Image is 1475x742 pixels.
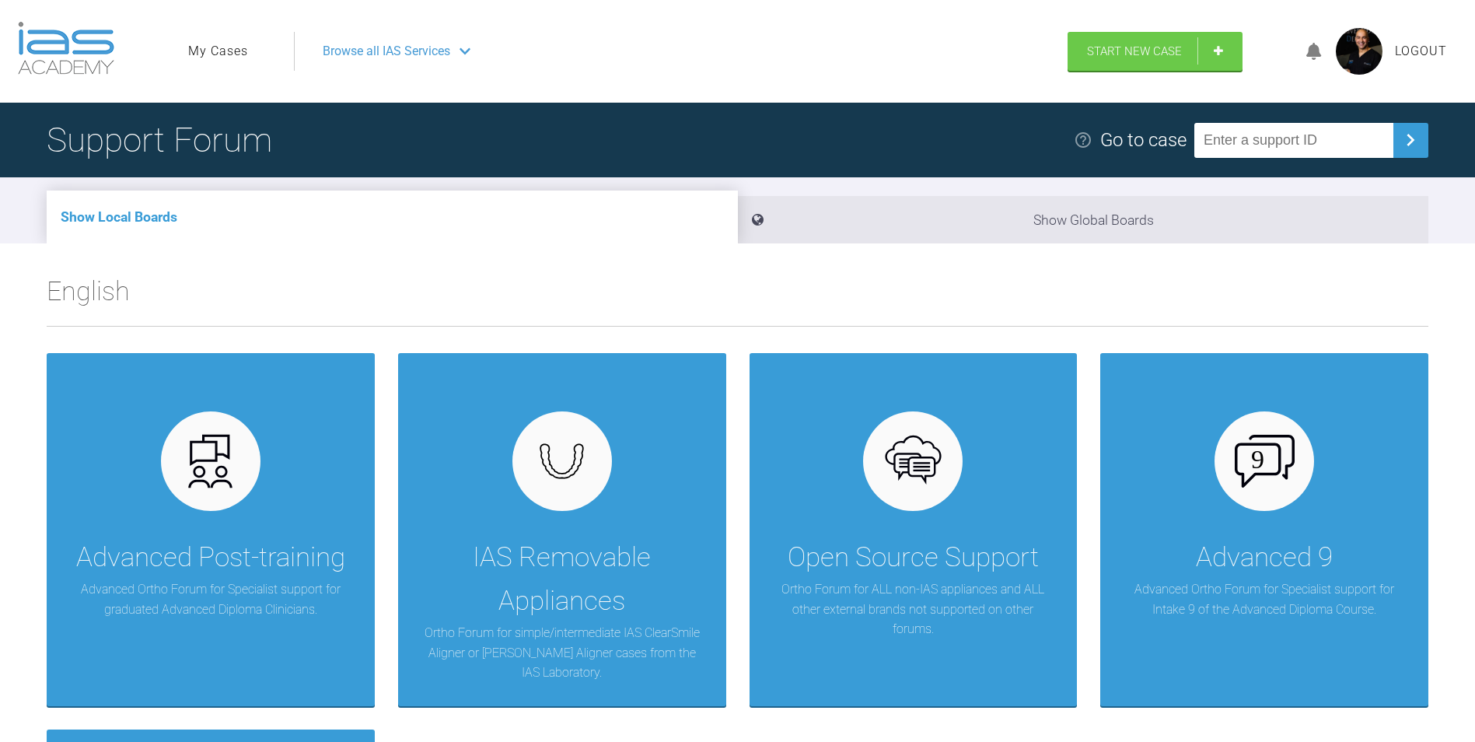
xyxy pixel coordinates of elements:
[1100,125,1187,155] div: Go to case
[1124,579,1405,619] p: Advanced Ortho Forum for Specialist support for Intake 9 of the Advanced Diploma Course.
[1336,28,1382,75] img: profile.png
[76,536,345,579] div: Advanced Post-training
[1100,353,1428,706] a: Advanced 9Advanced Ortho Forum for Specialist support for Intake 9 of the Advanced Diploma Course.
[47,113,272,167] h1: Support Forum
[180,432,240,492] img: advanced.73cea251.svg
[18,22,114,75] img: logo-light.3e3ef733.png
[70,579,351,619] p: Advanced Ortho Forum for Specialist support for graduated Advanced Diploma Clinicians.
[188,41,248,61] a: My Cases
[1068,32,1243,71] a: Start New Case
[883,432,943,492] img: opensource.6e495855.svg
[1235,435,1295,488] img: advanced-9.7b3bd4b1.svg
[1196,536,1333,579] div: Advanced 9
[773,579,1054,639] p: Ortho Forum for ALL non-IAS appliances and ALL other external brands not supported on other forums.
[47,191,738,243] li: Show Local Boards
[323,41,450,61] span: Browse all IAS Services
[750,353,1078,706] a: Open Source SupportOrtho Forum for ALL non-IAS appliances and ALL other external brands not suppo...
[398,353,726,706] a: IAS Removable AppliancesOrtho Forum for simple/intermediate IAS ClearSmile Aligner or [PERSON_NAM...
[532,439,592,484] img: removables.927eaa4e.svg
[1398,128,1423,152] img: chevronRight.28bd32b0.svg
[1087,44,1182,58] span: Start New Case
[788,536,1039,579] div: Open Source Support
[738,196,1429,243] li: Show Global Boards
[1074,131,1092,149] img: help.e70b9f3d.svg
[1395,41,1447,61] a: Logout
[421,623,703,683] p: Ortho Forum for simple/intermediate IAS ClearSmile Aligner or [PERSON_NAME] Aligner cases from th...
[421,536,703,623] div: IAS Removable Appliances
[1194,123,1393,158] input: Enter a support ID
[47,270,1428,326] h2: English
[47,353,375,706] a: Advanced Post-trainingAdvanced Ortho Forum for Specialist support for graduated Advanced Diploma ...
